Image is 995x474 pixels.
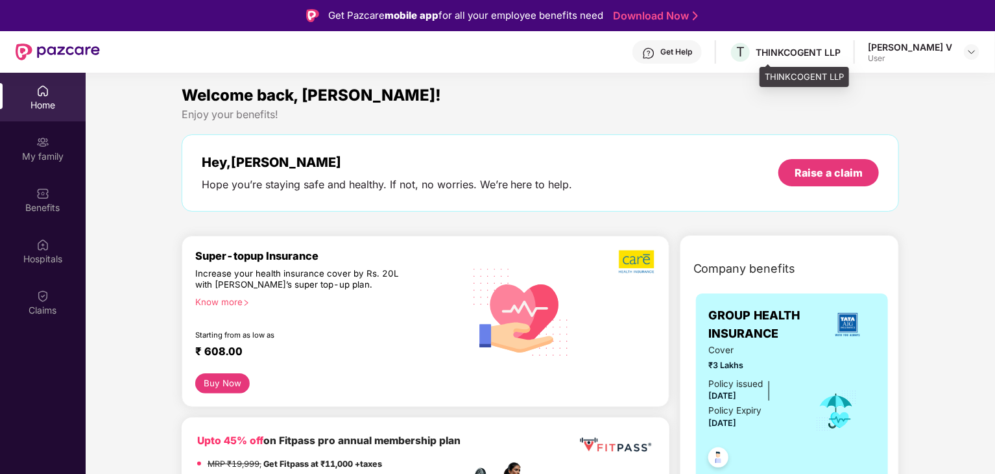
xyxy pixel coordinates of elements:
img: svg+xml;base64,PHN2ZyBpZD0iRHJvcGRvd24tMzJ4MzIiIHhtbG5zPSJodHRwOi8vd3d3LnczLm9yZy8yMDAwL3N2ZyIgd2... [966,47,977,57]
button: Buy Now [195,373,250,393]
strong: mobile app [385,9,438,21]
span: right [243,299,250,306]
div: ₹ 608.00 [195,345,451,360]
div: Get Pazcare for all your employee benefits need [328,8,603,23]
span: ₹3 Lakhs [709,359,798,372]
div: Increase your health insurance cover by Rs. 20L with [PERSON_NAME]’s super top-up plan. [195,268,408,292]
del: MRP ₹19,999, [208,459,261,469]
span: Cover [709,343,798,357]
span: [DATE] [709,391,737,401]
span: Welcome back, [PERSON_NAME]! [182,86,441,105]
span: [DATE] [709,418,737,428]
img: New Pazcare Logo [16,44,100,60]
div: User [868,53,952,64]
div: Super-topup Insurance [195,249,464,262]
img: fppp.png [577,433,653,457]
div: Get Help [660,47,692,57]
span: T [736,44,745,60]
div: Hope you’re staying safe and healthy. If not, no worries. We’re here to help. [202,178,573,192]
span: GROUP HEALTH INSURANCE [709,306,821,343]
img: icon [815,390,857,432]
img: svg+xml;base64,PHN2ZyBpZD0iSGVscC0zMngzMiIgeG1sbnM9Imh0dHA6Ly93d3cudzMub3JnLzIwMDAvc3ZnIiB3aWR0aD... [642,47,655,60]
img: svg+xml;base64,PHN2ZyBpZD0iSG9tZSIgeG1sbnM9Imh0dHA6Ly93d3cudzMub3JnLzIwMDAvc3ZnIiB3aWR0aD0iMjAiIG... [36,84,49,97]
div: Starting from as low as [195,331,409,340]
img: b5dec4f62d2307b9de63beb79f102df3.png [619,249,656,274]
div: THINKCOGENT LLP [760,67,849,88]
img: svg+xml;base64,PHN2ZyBpZD0iQmVuZWZpdHMiIHhtbG5zPSJodHRwOi8vd3d3LnczLm9yZy8yMDAwL3N2ZyIgd2lkdGg9Ij... [36,187,49,200]
div: Know more [195,297,456,306]
div: THINKCOGENT LLP [756,46,841,58]
div: Raise a claim [795,166,863,180]
span: Company benefits [693,260,796,278]
div: Policy Expiry [709,404,762,418]
img: svg+xml;base64,PHN2ZyBpZD0iSG9zcGl0YWxzIiB4bWxucz0iaHR0cDovL3d3dy53My5vcmcvMjAwMC9zdmciIHdpZHRoPS... [36,238,49,251]
img: Stroke [693,9,698,23]
img: svg+xml;base64,PHN2ZyBpZD0iQ2xhaW0iIHhtbG5zPSJodHRwOi8vd3d3LnczLm9yZy8yMDAwL3N2ZyIgd2lkdGg9IjIwIi... [36,290,49,303]
div: Enjoy your benefits! [182,108,900,121]
img: svg+xml;base64,PHN2ZyB4bWxucz0iaHR0cDovL3d3dy53My5vcmcvMjAwMC9zdmciIHhtbG5zOnhsaW5rPSJodHRwOi8vd3... [464,253,579,370]
div: [PERSON_NAME] V [868,41,952,53]
div: Hey, [PERSON_NAME] [202,155,573,170]
img: Logo [306,9,319,22]
b: Upto 45% off [197,434,263,447]
strong: Get Fitpass at ₹11,000 +taxes [263,459,382,469]
div: Policy issued [709,377,763,391]
img: svg+xml;base64,PHN2ZyB3aWR0aD0iMjAiIGhlaWdodD0iMjAiIHZpZXdCb3g9IjAgMCAyMCAyMCIgZmlsbD0ibm9uZSIgeG... [36,136,49,149]
img: insurerLogo [830,307,865,342]
b: on Fitpass pro annual membership plan [197,434,461,447]
a: Download Now [613,9,694,23]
